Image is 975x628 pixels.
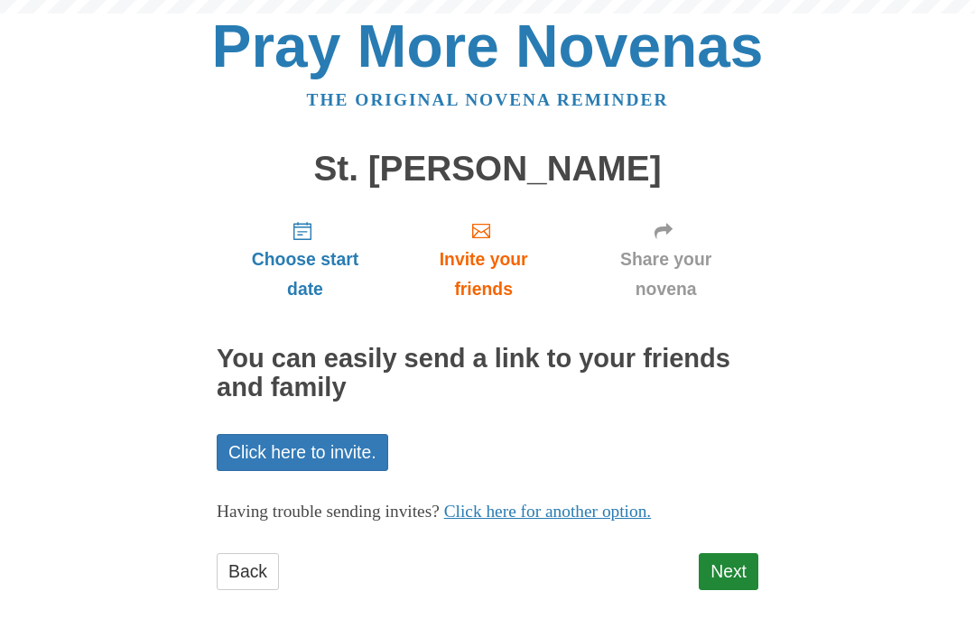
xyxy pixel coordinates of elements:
[412,245,555,304] span: Invite your friends
[235,245,376,304] span: Choose start date
[217,345,758,402] h2: You can easily send a link to your friends and family
[591,245,740,304] span: Share your novena
[217,502,440,521] span: Having trouble sending invites?
[444,502,652,521] a: Click here for another option.
[217,434,388,471] a: Click here to invite.
[307,90,669,109] a: The original novena reminder
[212,13,764,79] a: Pray More Novenas
[394,206,573,313] a: Invite your friends
[217,206,394,313] a: Choose start date
[573,206,758,313] a: Share your novena
[217,553,279,590] a: Back
[217,150,758,189] h1: St. [PERSON_NAME]
[699,553,758,590] a: Next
